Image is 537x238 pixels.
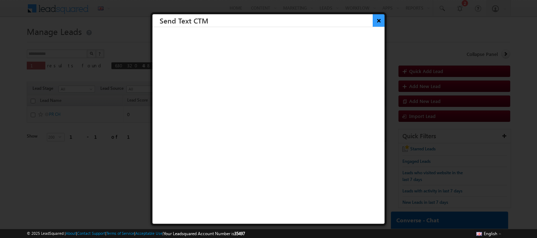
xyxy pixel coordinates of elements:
[77,231,105,236] a: Contact Support
[234,231,245,236] span: 35497
[66,231,76,236] a: About
[484,231,497,236] span: English
[164,231,245,236] span: Your Leadsquared Account Number is
[27,230,245,237] span: © 2025 LeadSquared | | | | |
[135,231,162,236] a: Acceptable Use
[475,229,503,238] button: English
[160,14,385,27] h3: Send Text CTM
[373,14,385,27] button: ×
[106,231,134,236] a: Terms of Service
